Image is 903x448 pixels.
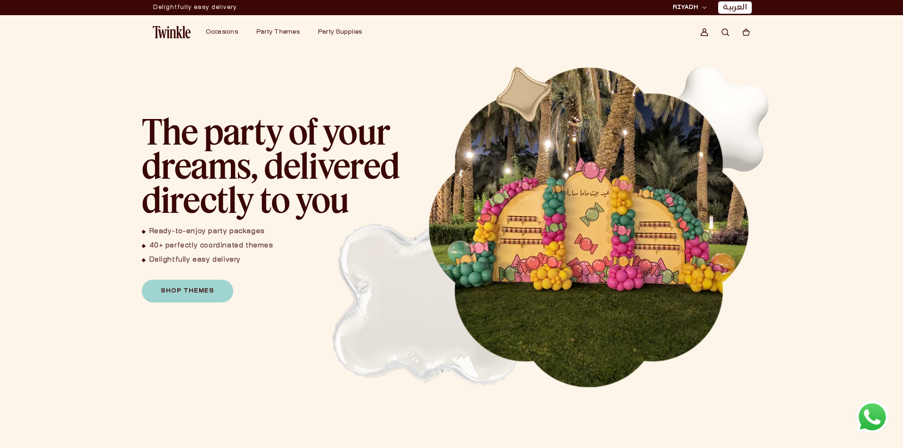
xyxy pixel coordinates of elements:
[654,52,783,181] img: Slider balloon
[715,22,736,43] summary: Search
[670,3,710,12] button: RIYADH
[206,29,238,35] span: Occasions
[142,242,274,250] li: 40+ perfectly coordinated themes
[153,0,237,15] p: Delightfully easy delivery
[142,256,274,265] li: Delightfully easy delivery
[142,228,274,236] li: Ready-to-enjoy party packages
[673,3,698,12] span: RIYADH
[142,280,233,302] a: Shop Themes
[318,29,362,35] span: Party Supplies
[312,23,375,42] summary: Party Supplies
[256,29,300,35] span: Party Themes
[256,28,300,36] a: Party Themes
[488,59,560,131] img: 3D golden Balloon
[142,114,407,216] h2: The party of your dreams, delivered directly to you
[251,23,312,42] summary: Party Themes
[153,0,237,15] div: Announcement
[318,28,362,36] a: Party Supplies
[723,3,747,13] a: العربية
[153,26,191,38] img: Twinkle
[200,23,251,42] summary: Occasions
[420,59,757,395] div: 1 / 1
[206,28,238,36] a: Occasions
[281,161,560,440] img: 3D white Balloon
